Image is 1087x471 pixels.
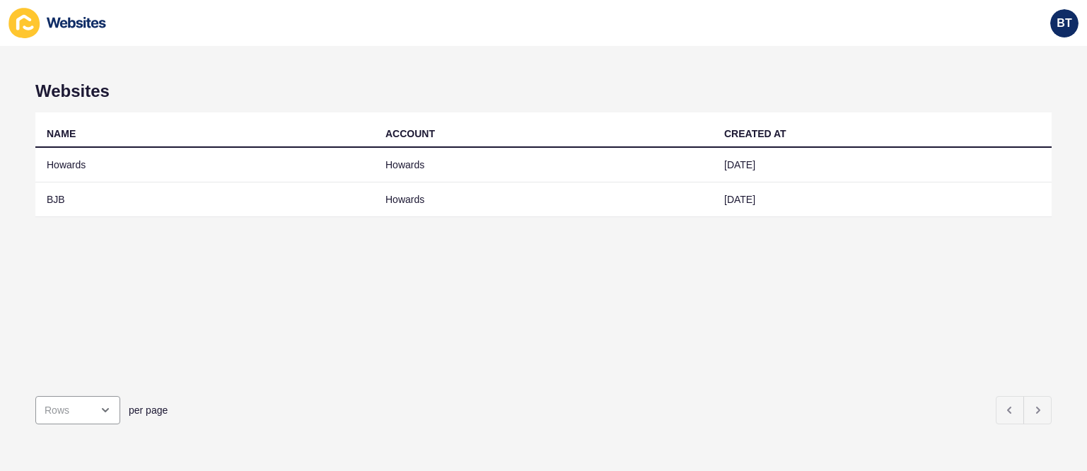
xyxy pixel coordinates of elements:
[713,182,1052,217] td: [DATE]
[374,182,713,217] td: Howards
[374,148,713,182] td: Howards
[35,182,374,217] td: BJB
[47,127,76,141] div: NAME
[385,127,435,141] div: ACCOUNT
[35,396,120,424] div: open menu
[35,148,374,182] td: Howards
[724,127,786,141] div: CREATED AT
[35,81,1052,101] h1: Websites
[713,148,1052,182] td: [DATE]
[129,403,168,417] span: per page
[1057,16,1071,30] span: BT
